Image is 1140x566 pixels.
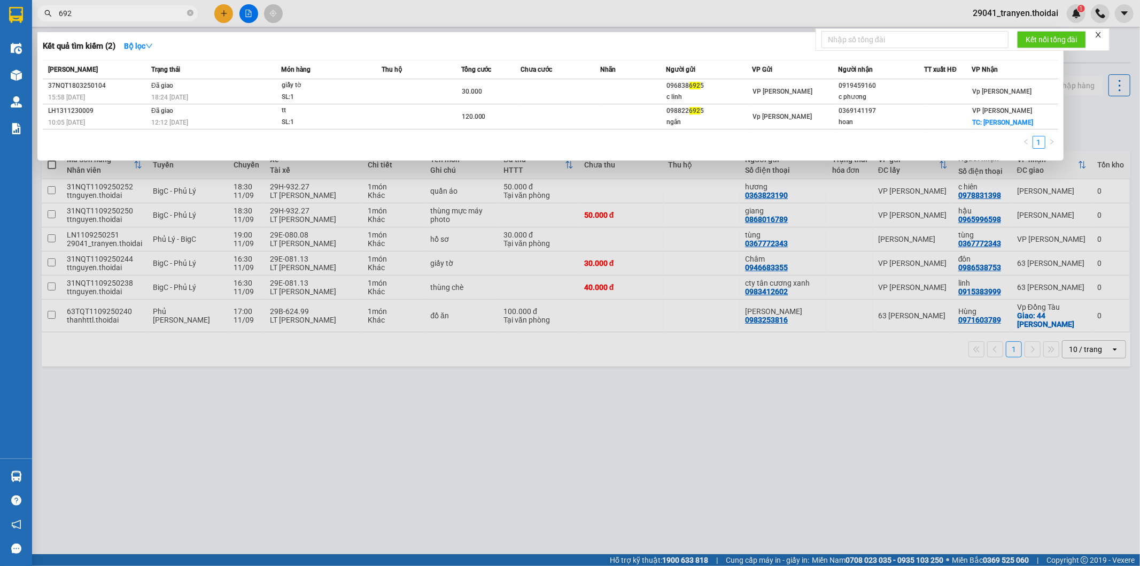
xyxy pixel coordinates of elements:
[1049,139,1055,145] span: right
[462,113,486,120] span: 120.000
[48,66,98,73] span: [PERSON_NAME]
[667,105,752,117] div: 098822 5
[5,38,13,93] img: logo
[753,66,773,73] span: VP Gửi
[924,66,957,73] span: TT xuất HĐ
[667,91,752,103] div: c linh
[17,46,110,84] span: Chuyển phát nhanh: [GEOGRAPHIC_DATA] - [GEOGRAPHIC_DATA]
[689,107,701,114] span: 692
[1095,31,1102,39] span: close
[821,31,1009,48] input: Nhập số tổng đài
[113,72,176,83] span: LN1109250251
[972,66,998,73] span: VP Nhận
[1023,139,1029,145] span: left
[666,66,696,73] span: Người gửi
[124,42,153,50] strong: Bộ lọc
[43,41,115,52] h3: Kết quả tìm kiếm ( 2 )
[11,471,22,482] img: warehouse-icon
[11,519,21,530] span: notification
[1020,136,1033,149] li: Previous Page
[667,117,752,128] div: ngân
[1045,136,1058,149] li: Next Page
[151,107,173,114] span: Đã giao
[11,495,21,506] span: question-circle
[1045,136,1058,149] button: right
[48,119,85,126] span: 10:05 [DATE]
[667,80,752,91] div: 096838 5
[59,7,185,19] input: Tìm tên, số ĐT hoặc mã đơn
[187,10,193,16] span: close-circle
[151,82,173,89] span: Đã giao
[11,70,22,81] img: warehouse-icon
[20,9,106,43] strong: CÔNG TY TNHH DỊCH VỤ DU LỊCH THỜI ĐẠI
[187,9,193,19] span: close-circle
[282,80,362,91] div: giấy tờ
[1033,136,1045,148] a: 1
[281,66,311,73] span: Món hàng
[973,107,1033,114] span: VP [PERSON_NAME]
[9,7,23,23] img: logo-vxr
[973,119,1034,126] span: TC: [PERSON_NAME]
[382,66,402,73] span: Thu hộ
[48,94,85,101] span: 15:58 [DATE]
[1020,136,1033,149] button: left
[838,66,873,73] span: Người nhận
[151,119,188,126] span: 12:12 [DATE]
[11,96,22,108] img: warehouse-icon
[839,80,924,91] div: 0919459160
[282,105,362,117] div: tt
[282,91,362,103] div: SL: 1
[1033,136,1045,149] li: 1
[461,66,492,73] span: Tổng cước
[48,105,148,117] div: LH1311230009
[973,88,1032,95] span: Vp [PERSON_NAME]
[600,66,616,73] span: Nhãn
[282,117,362,128] div: SL: 1
[753,88,813,95] span: VP [PERSON_NAME]
[839,91,924,103] div: c phương
[11,123,22,134] img: solution-icon
[462,88,482,95] span: 30.000
[689,82,701,89] span: 692
[1017,31,1086,48] button: Kết nối tổng đài
[151,94,188,101] span: 18:24 [DATE]
[115,37,161,55] button: Bộ lọcdown
[839,105,924,117] div: 0369141197
[145,42,153,50] span: down
[44,10,52,17] span: search
[521,66,552,73] span: Chưa cước
[1026,34,1077,45] span: Kết nối tổng đài
[839,117,924,128] div: hoan
[11,43,22,54] img: warehouse-icon
[151,66,180,73] span: Trạng thái
[11,544,21,554] span: message
[48,80,148,91] div: 37NQT1803250104
[753,113,812,120] span: Vp [PERSON_NAME]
